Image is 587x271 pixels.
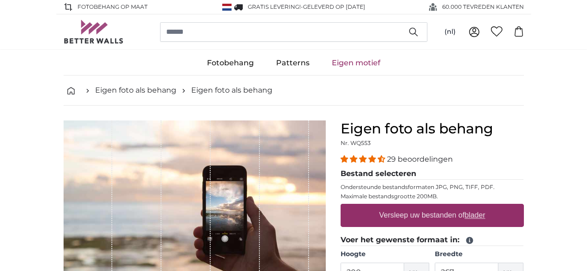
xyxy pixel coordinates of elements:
[341,183,524,191] p: Ondersteunde bestandsformaten JPG, PNG, TIFF, PDF.
[196,51,265,75] a: Fotobehang
[77,3,148,11] span: FOTOBEHANG OP MAAT
[303,3,365,10] span: Geleverd op [DATE]
[248,3,301,10] span: GRATIS levering!
[222,4,232,11] img: Nederland
[341,250,429,259] label: Hoogte
[341,168,524,180] legend: Bestand selecteren
[64,20,124,44] img: Betterwalls
[64,76,524,106] nav: breadcrumbs
[191,85,272,96] a: Eigen foto als behang
[341,155,387,164] span: 4.34 stars
[435,250,523,259] label: Breedte
[437,24,463,40] button: (nl)
[301,3,365,10] span: -
[265,51,321,75] a: Patterns
[442,3,524,11] span: 60.000 TEVREDEN KLANTEN
[387,155,453,164] span: 29 beoordelingen
[341,120,524,137] h1: Eigen foto als behang
[321,51,392,75] a: Eigen motief
[341,234,524,246] legend: Voer het gewenste formaat in:
[341,193,524,200] p: Maximale bestandsgrootte 200MB.
[341,139,371,146] span: Nr. WQ553
[95,85,176,96] a: Eigen foto als behang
